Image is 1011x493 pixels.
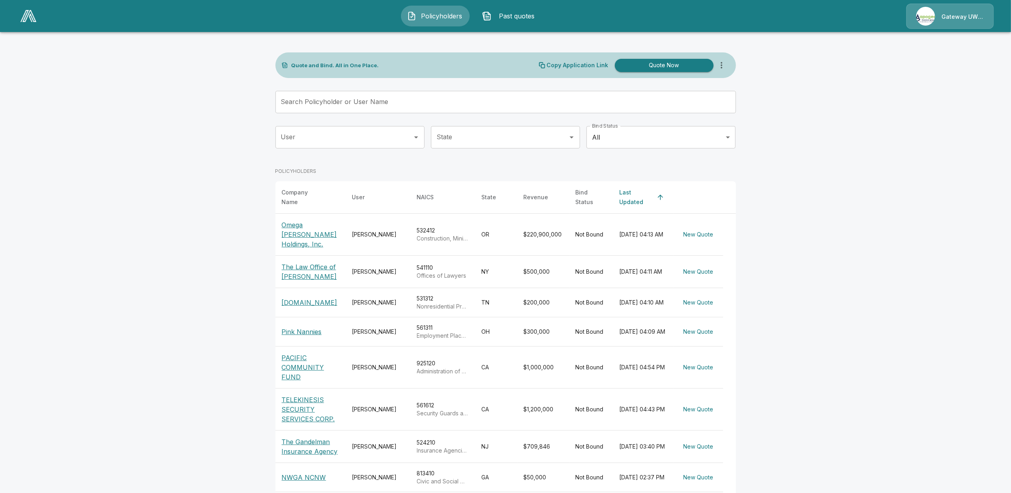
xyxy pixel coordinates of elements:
button: New Quote [680,265,717,279]
td: GA [475,463,517,492]
span: Policyholders [420,11,464,21]
button: New Quote [680,227,717,242]
td: OH [475,317,517,347]
p: Offices of Lawyers [417,272,469,280]
td: [DATE] 04:43 PM [613,389,674,431]
td: $500,000 [517,256,569,288]
p: Construction, Mining, and Forestry Machinery and Equipment Rental and Leasing [417,234,469,242]
button: New Quote [680,439,717,454]
td: CA [475,389,517,431]
p: POLICYHOLDERS [275,168,317,175]
div: 524210 [417,439,469,455]
p: Civic and Social Organizations [417,477,469,485]
div: NAICS [417,192,434,202]
button: New Quote [680,325,717,339]
th: Bind Status [569,181,613,214]
td: TN [475,288,517,317]
td: Not Bound [569,214,613,256]
div: Revenue [524,192,548,202]
button: Past quotes IconPast quotes [476,6,545,26]
p: Administration of Urban Planning and Community and Rural Development [417,367,469,375]
div: 813410 [417,469,469,485]
img: AA Logo [20,10,36,22]
div: [PERSON_NAME] [352,299,404,307]
img: Policyholders Icon [407,11,417,21]
span: Past quotes [495,11,539,21]
div: User [352,192,365,202]
p: TELEKINESIS SECURITY SERVICES CORP. [282,395,339,424]
button: Open [411,132,422,143]
p: NWGA NCNW [282,473,326,482]
td: [DATE] 04:10 AM [613,288,674,317]
button: New Quote [680,360,717,375]
td: Not Bound [569,431,613,463]
td: [DATE] 04:54 PM [613,347,674,389]
div: 561311 [417,324,469,340]
div: [PERSON_NAME] [352,268,404,276]
button: Quote Now [615,59,714,72]
td: $200,000 [517,288,569,317]
td: $50,000 [517,463,569,492]
p: [DOMAIN_NAME] [282,298,337,307]
div: [PERSON_NAME] [352,473,404,481]
p: Employment Placement Agencies [417,332,469,340]
button: more [714,57,730,73]
div: [PERSON_NAME] [352,443,404,451]
div: [PERSON_NAME] [352,363,404,371]
p: PACIFIC COMMUNITY FUND [282,353,339,382]
button: New Quote [680,295,717,310]
div: [PERSON_NAME] [352,405,404,413]
td: Not Bound [569,389,613,431]
td: Not Bound [569,317,613,347]
td: $1,000,000 [517,347,569,389]
td: OR [475,214,517,256]
div: State [482,192,497,202]
p: Pink Nannies [282,327,322,337]
p: Omega [PERSON_NAME] Holdings, Inc. [282,220,339,249]
td: Not Bound [569,256,613,288]
p: Copy Application Link [547,62,608,68]
img: Past quotes Icon [482,11,492,21]
p: Security Guards and Patrol Services [417,409,469,417]
div: Company Name [282,188,325,207]
p: Nonresidential Property Managers [417,303,469,311]
p: Quote and Bind. All in One Place. [291,63,379,68]
button: New Quote [680,402,717,417]
div: [PERSON_NAME] [352,328,404,336]
label: Bind Status [592,122,618,129]
td: $709,846 [517,431,569,463]
td: [DATE] 03:40 PM [613,431,674,463]
td: Not Bound [569,347,613,389]
div: 541110 [417,264,469,280]
div: All [586,126,736,148]
td: Not Bound [569,463,613,492]
td: [DATE] 04:09 AM [613,317,674,347]
a: Quote Now [612,59,714,72]
td: $300,000 [517,317,569,347]
p: The Law Office of [PERSON_NAME] [282,262,339,281]
div: 561612 [417,401,469,417]
button: New Quote [680,470,717,485]
td: NY [475,256,517,288]
button: Open [566,132,577,143]
p: Insurance Agencies and Brokerages [417,447,469,455]
p: The Gandelman Insurance Agency [282,437,339,456]
td: $1,200,000 [517,389,569,431]
td: NJ [475,431,517,463]
div: 531312 [417,295,469,311]
button: Policyholders IconPolicyholders [401,6,470,26]
td: CA [475,347,517,389]
div: 532412 [417,226,469,242]
div: 925120 [417,359,469,375]
div: [PERSON_NAME] [352,230,404,238]
td: [DATE] 04:11 AM [613,256,674,288]
div: Last Updated [620,188,653,207]
td: [DATE] 04:13 AM [613,214,674,256]
td: Not Bound [569,288,613,317]
td: $220,900,000 [517,214,569,256]
td: [DATE] 02:37 PM [613,463,674,492]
